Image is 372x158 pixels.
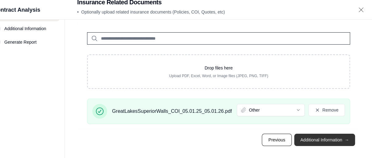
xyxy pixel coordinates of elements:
button: Previous [262,134,291,146]
span: GreatLakesSuperiorWalls_COI_05.01.25_05.01.26.pdf [112,108,232,115]
span: Additional Information [4,26,46,32]
button: Additional Information→ [294,134,355,146]
span: → [345,137,349,143]
p: Drop files here [98,65,340,71]
button: Remove [308,104,345,116]
span: Generate Report [4,39,36,45]
span: Optionally upload related insurance documents (Policies, COI, Quotes, etc) [81,10,225,14]
span: • [77,10,79,14]
p: Upload PDF, Excel, Word, or Image files (JPEG, PNG, TIFF) [98,73,340,78]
